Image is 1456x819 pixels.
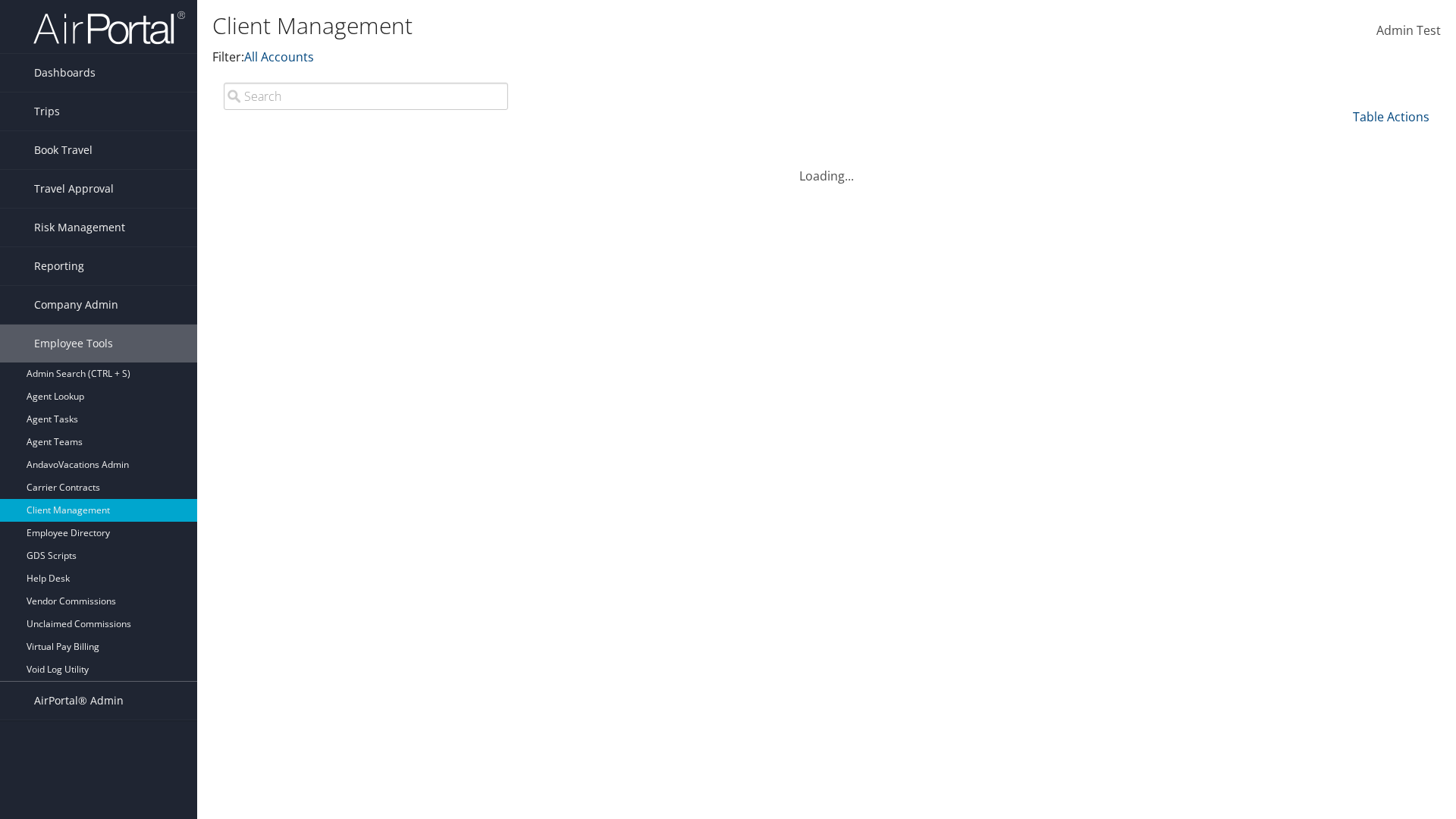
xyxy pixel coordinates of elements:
img: airportal-logo.png [33,10,185,45]
p: Filter: [212,48,1031,67]
span: Dashboards [34,54,96,92]
span: Employee Tools [34,325,113,362]
span: Book Travel [34,131,93,169]
span: Reporting [34,247,84,285]
span: AirPortal® Admin [34,682,124,720]
span: Travel Approval [34,170,114,208]
a: Admin Test [1376,8,1441,55]
span: Trips [34,93,60,130]
h1: Client Management [212,10,1031,42]
a: Table Actions [1353,108,1429,125]
input: Search [224,83,508,110]
div: Loading... [212,149,1441,185]
a: All Accounts [244,49,314,65]
span: Risk Management [34,209,125,246]
span: Company Admin [34,286,118,324]
span: Admin Test [1376,22,1441,39]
